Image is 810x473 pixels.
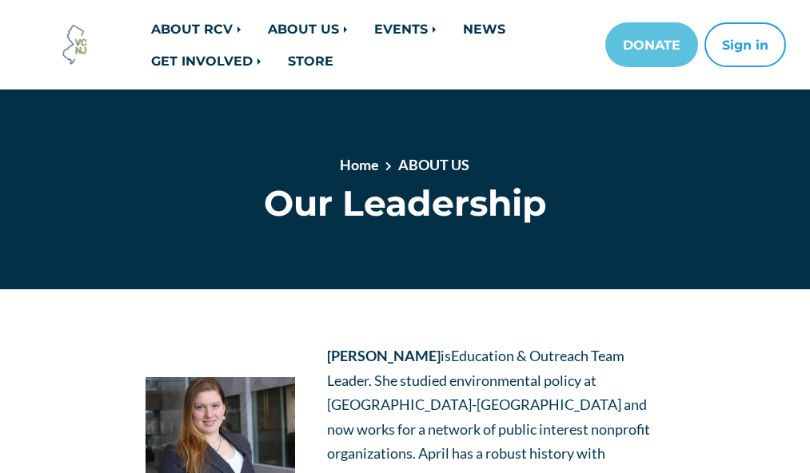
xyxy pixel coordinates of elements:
a: GET INVOLVED [138,45,275,77]
a: ABOUT US [255,13,361,45]
h1: Our Leadership [130,182,681,225]
img: Voter Choice NJ [54,23,97,66]
a: Home [340,156,379,173]
a: STORE [275,45,346,77]
button: Sign in or sign up [704,22,786,67]
a: NEWS [450,13,518,45]
nav: Main navigation [138,13,769,77]
a: ABOUT US [398,156,469,173]
a: DONATE [605,22,698,67]
a: ABOUT RCV [138,13,255,45]
strong: [PERSON_NAME] [327,347,441,364]
nav: breadcrumb [178,154,633,182]
a: EVENTS [361,13,450,45]
span: Education & Outreach Team Leader [327,347,624,389]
